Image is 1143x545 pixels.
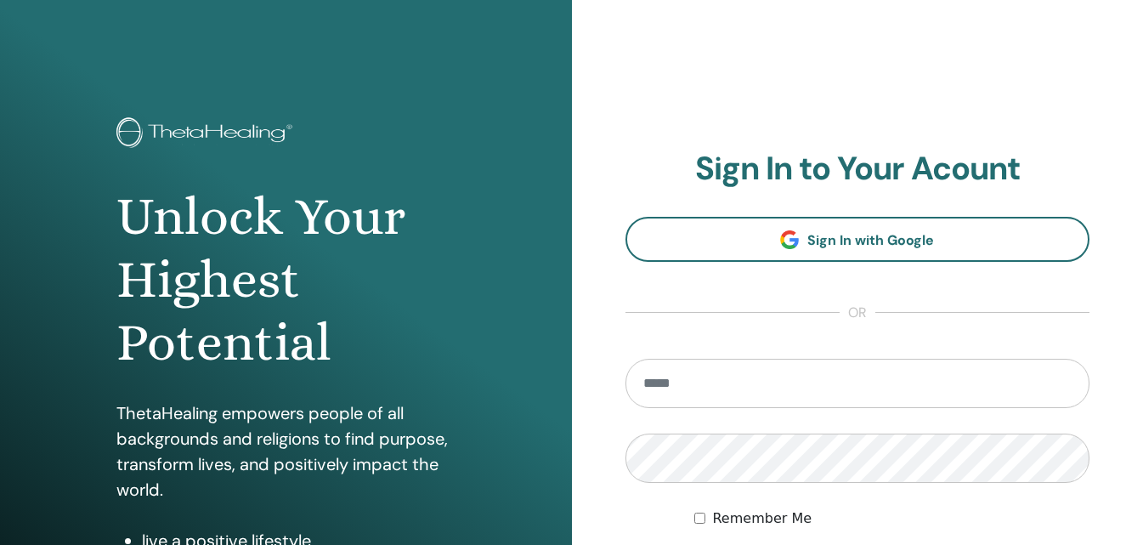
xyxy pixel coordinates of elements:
[625,150,1090,189] h2: Sign In to Your Acount
[712,508,812,529] label: Remember Me
[807,231,934,249] span: Sign In with Google
[694,508,1089,529] div: Keep me authenticated indefinitely or until I manually logout
[116,400,455,502] p: ThetaHealing empowers people of all backgrounds and religions to find purpose, transform lives, a...
[116,185,455,375] h1: Unlock Your Highest Potential
[840,303,875,323] span: or
[625,217,1090,262] a: Sign In with Google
